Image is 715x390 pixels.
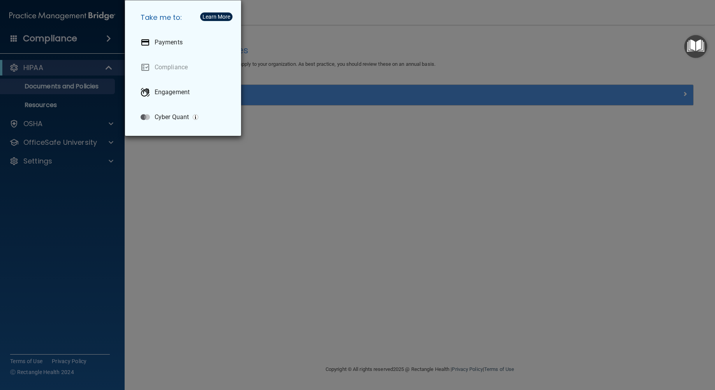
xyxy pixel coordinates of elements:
[134,81,235,103] a: Engagement
[155,113,189,121] p: Cyber Quant
[200,12,232,21] button: Learn More
[134,106,235,128] a: Cyber Quant
[580,335,706,366] iframe: Drift Widget Chat Controller
[155,88,190,96] p: Engagement
[134,7,235,28] h5: Take me to:
[203,14,230,19] div: Learn More
[155,39,183,46] p: Payments
[684,35,707,58] button: Open Resource Center
[134,56,235,78] a: Compliance
[134,32,235,53] a: Payments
